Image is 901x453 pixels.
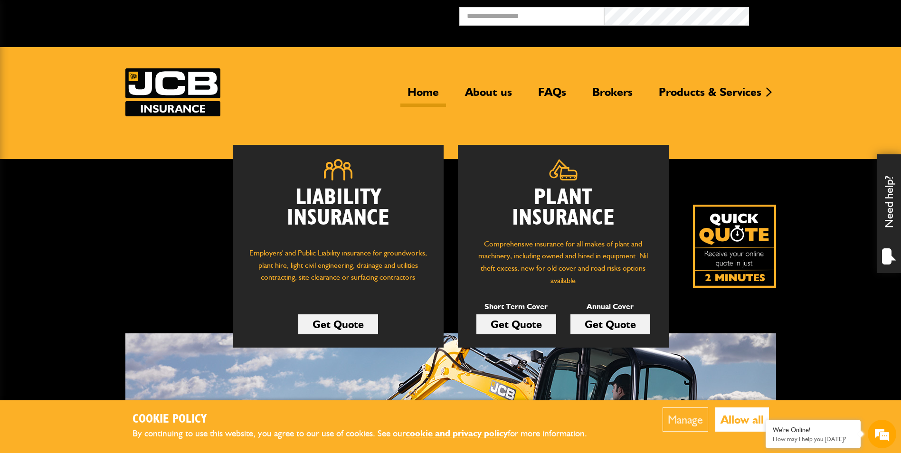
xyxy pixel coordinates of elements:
a: Products & Services [652,85,768,107]
div: Need help? [877,154,901,273]
a: About us [458,85,519,107]
p: By continuing to use this website, you agree to our use of cookies. See our for more information. [133,426,603,441]
a: Home [400,85,446,107]
button: Broker Login [749,7,894,22]
h2: Plant Insurance [472,188,654,228]
a: JCB Insurance Services [125,68,220,116]
p: Comprehensive insurance for all makes of plant and machinery, including owned and hired in equipm... [472,238,654,286]
a: cookie and privacy policy [406,428,508,439]
h2: Cookie Policy [133,412,603,427]
p: Employers' and Public Liability insurance for groundworks, plant hire, light civil engineering, d... [247,247,429,293]
img: Quick Quote [693,205,776,288]
img: JCB Insurance Services logo [125,68,220,116]
p: How may I help you today? [773,435,854,443]
a: FAQs [531,85,573,107]
h2: Liability Insurance [247,188,429,238]
a: Get Quote [298,314,378,334]
button: Manage [663,407,708,432]
div: We're Online! [773,426,854,434]
button: Allow all [715,407,769,432]
p: Short Term Cover [476,301,556,313]
a: Get your insurance quote isn just 2-minutes [693,205,776,288]
p: Annual Cover [570,301,650,313]
a: Brokers [585,85,640,107]
a: Get Quote [570,314,650,334]
a: Get Quote [476,314,556,334]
